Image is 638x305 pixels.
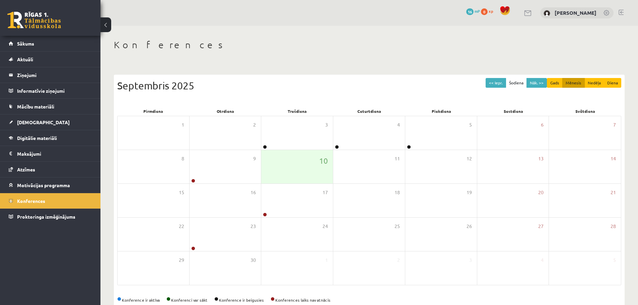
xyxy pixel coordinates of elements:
[17,119,70,125] span: [DEMOGRAPHIC_DATA]
[17,103,54,109] span: Mācību materiāli
[613,121,616,129] span: 7
[7,12,61,28] a: Rīgas 1. Tālmācības vidusskola
[182,155,184,162] span: 8
[481,8,496,14] a: 0 xp
[9,52,92,67] a: Aktuāli
[405,106,477,116] div: Piekdiena
[17,214,75,220] span: Proktoringa izmēģinājums
[395,155,400,162] span: 11
[17,198,45,204] span: Konferences
[17,67,92,83] legend: Ziņojumi
[613,256,616,264] span: 5
[584,78,604,88] button: Nedēļa
[9,162,92,177] a: Atzīmes
[189,106,261,116] div: Otrdiena
[323,223,328,230] span: 24
[538,223,544,230] span: 27
[17,83,92,98] legend: Informatīvie ziņojumi
[114,39,625,51] h1: Konferences
[17,135,57,141] span: Digitālie materiāli
[397,121,400,129] span: 4
[251,256,256,264] span: 30
[253,155,256,162] span: 9
[9,177,92,193] a: Motivācijas programma
[611,155,616,162] span: 14
[333,106,405,116] div: Ceturtdiena
[538,155,544,162] span: 13
[475,8,480,14] span: mP
[395,223,400,230] span: 25
[9,83,92,98] a: Informatīvie ziņojumi
[323,189,328,196] span: 17
[562,78,585,88] button: Mēnesis
[547,78,563,88] button: Gads
[526,78,547,88] button: Nāk. >>
[467,189,472,196] span: 19
[541,256,544,264] span: 4
[9,67,92,83] a: Ziņojumi
[611,223,616,230] span: 28
[467,223,472,230] span: 26
[538,189,544,196] span: 20
[179,223,184,230] span: 22
[467,155,472,162] span: 12
[182,121,184,129] span: 1
[481,8,488,15] span: 0
[17,56,33,62] span: Aktuāli
[117,106,189,116] div: Pirmdiena
[17,166,35,172] span: Atzīmes
[469,121,472,129] span: 5
[319,155,328,166] span: 10
[9,130,92,146] a: Digitālie materiāli
[604,78,621,88] button: Diena
[611,189,616,196] span: 21
[477,106,549,116] div: Sestdiena
[466,8,474,15] span: 16
[544,10,550,17] img: Matīss Magone
[397,256,400,264] span: 2
[486,78,506,88] button: << Iepr.
[17,182,70,188] span: Motivācijas programma
[9,146,92,161] a: Maksājumi
[117,297,621,303] div: Konference ir aktīva Konferenci var sākt Konference ir beigusies Konferences laiks nav atnācis
[506,78,527,88] button: Šodiena
[325,256,328,264] span: 1
[466,8,480,14] a: 16 mP
[469,256,472,264] span: 3
[9,193,92,209] a: Konferences
[261,106,333,116] div: Trešdiena
[179,189,184,196] span: 15
[541,121,544,129] span: 6
[17,146,92,161] legend: Maksājumi
[489,8,493,14] span: xp
[549,106,621,116] div: Svētdiena
[555,9,596,16] a: [PERSON_NAME]
[9,209,92,224] a: Proktoringa izmēģinājums
[251,189,256,196] span: 16
[179,256,184,264] span: 29
[9,99,92,114] a: Mācību materiāli
[9,36,92,51] a: Sākums
[251,223,256,230] span: 23
[395,189,400,196] span: 18
[253,121,256,129] span: 2
[117,78,621,93] div: Septembris 2025
[9,115,92,130] a: [DEMOGRAPHIC_DATA]
[325,121,328,129] span: 3
[17,41,34,47] span: Sākums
